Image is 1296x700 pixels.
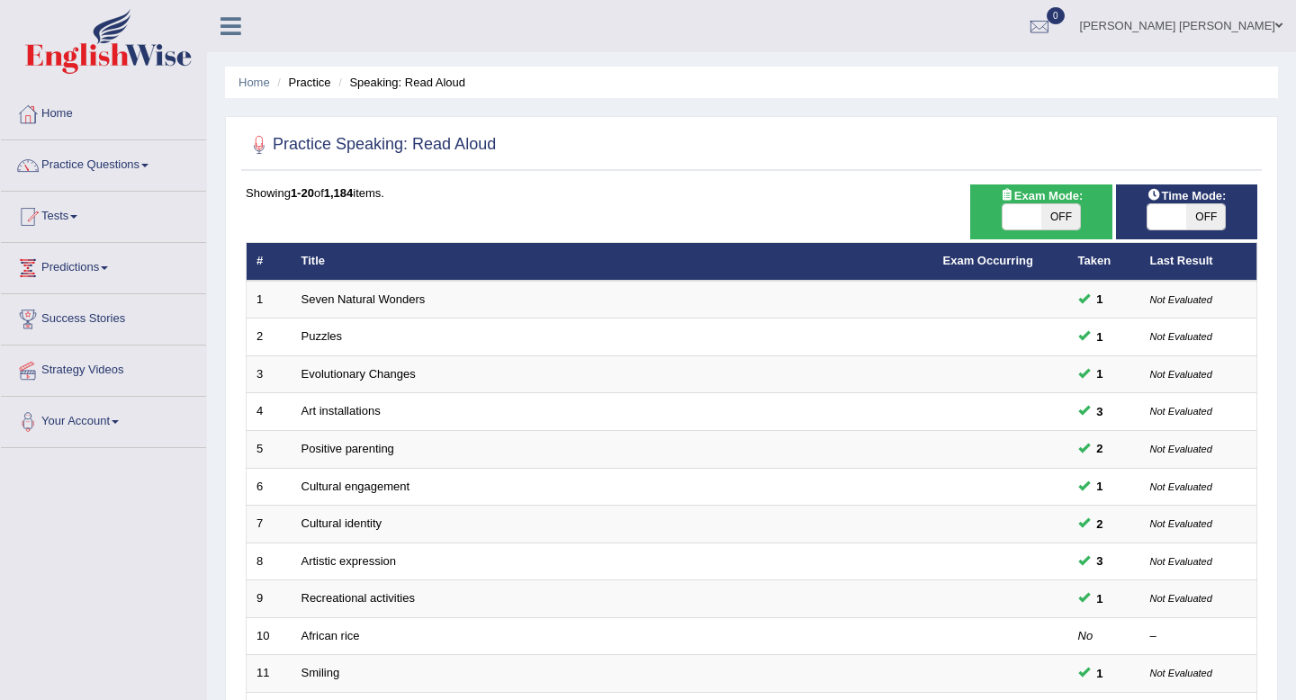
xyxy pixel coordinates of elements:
[247,543,292,580] td: 8
[247,580,292,618] td: 9
[301,442,394,455] a: Positive parenting
[1150,369,1212,380] small: Not Evaluated
[1090,515,1111,534] span: You can still take this question
[247,355,292,393] td: 3
[1047,7,1065,24] span: 0
[1186,204,1225,229] span: OFF
[292,243,933,281] th: Title
[1150,481,1212,492] small: Not Evaluated
[1090,290,1111,309] span: You can still take this question
[1150,556,1212,567] small: Not Evaluated
[324,186,354,200] b: 1,184
[247,468,292,506] td: 6
[1,397,206,442] a: Your Account
[1090,364,1111,383] span: You can still take this question
[301,629,360,642] a: African rice
[273,74,330,91] li: Practice
[993,186,1090,205] span: Exam Mode:
[943,254,1033,267] a: Exam Occurring
[301,554,396,568] a: Artistic expression
[1090,664,1111,683] span: You can still take this question
[246,184,1257,202] div: Showing of items.
[1150,294,1212,305] small: Not Evaluated
[1140,243,1257,281] th: Last Result
[301,367,416,381] a: Evolutionary Changes
[1,89,206,134] a: Home
[291,186,314,200] b: 1-20
[1,140,206,185] a: Practice Questions
[1090,589,1111,608] span: You can still take this question
[1,346,206,390] a: Strategy Videos
[1150,331,1212,342] small: Not Evaluated
[1150,628,1247,645] div: –
[247,281,292,319] td: 1
[301,292,426,306] a: Seven Natural Wonders
[247,617,292,655] td: 10
[247,655,292,693] td: 11
[1078,629,1093,642] em: No
[1150,406,1212,417] small: Not Evaluated
[301,516,382,530] a: Cultural identity
[1068,243,1140,281] th: Taken
[1090,328,1111,346] span: You can still take this question
[238,76,270,89] a: Home
[1,243,206,288] a: Predictions
[1139,186,1233,205] span: Time Mode:
[247,431,292,469] td: 5
[1,192,206,237] a: Tests
[1041,204,1080,229] span: OFF
[1150,518,1212,529] small: Not Evaluated
[970,184,1111,239] div: Show exams occurring in exams
[1090,552,1111,570] span: You can still take this question
[334,74,465,91] li: Speaking: Read Aloud
[246,131,496,158] h2: Practice Speaking: Read Aloud
[1090,439,1111,458] span: You can still take this question
[1150,593,1212,604] small: Not Evaluated
[247,319,292,356] td: 2
[247,393,292,431] td: 4
[301,591,415,605] a: Recreational activities
[301,666,340,679] a: Smiling
[1090,402,1111,421] span: You can still take this question
[301,480,410,493] a: Cultural engagement
[247,243,292,281] th: #
[1,294,206,339] a: Success Stories
[247,506,292,543] td: 7
[301,404,381,417] a: Art installations
[301,329,343,343] a: Puzzles
[1150,444,1212,454] small: Not Evaluated
[1150,668,1212,678] small: Not Evaluated
[1090,477,1111,496] span: You can still take this question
